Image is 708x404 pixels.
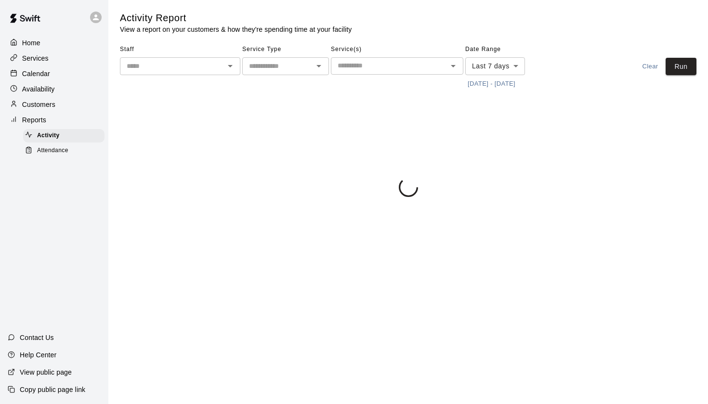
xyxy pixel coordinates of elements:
p: Copy public page link [20,385,85,394]
span: Service Type [242,42,329,57]
a: Services [8,51,101,65]
span: Staff [120,42,240,57]
a: Home [8,36,101,50]
span: Activity [37,131,60,141]
span: Service(s) [331,42,463,57]
p: Home [22,38,40,48]
button: Open [312,59,326,73]
div: Activity [23,129,105,143]
p: Availability [22,84,55,94]
a: Reports [8,113,101,127]
div: Last 7 days [465,57,525,75]
p: Reports [22,115,46,125]
a: Calendar [8,66,101,81]
p: View a report on your customers & how they're spending time at your facility [120,25,352,34]
p: Help Center [20,350,56,360]
p: Calendar [22,69,50,78]
button: [DATE] - [DATE] [465,77,518,91]
p: Services [22,53,49,63]
a: Customers [8,97,101,112]
button: Clear [635,58,666,76]
h5: Activity Report [120,12,352,25]
p: Customers [22,100,55,109]
span: Attendance [37,146,68,156]
span: Date Range [465,42,550,57]
div: Attendance [23,144,105,157]
button: Open [446,59,460,73]
p: Contact Us [20,333,54,342]
a: Availability [8,82,101,96]
a: Activity [23,128,108,143]
button: Open [223,59,237,73]
a: Attendance [23,143,108,158]
button: Run [666,58,696,76]
p: View public page [20,367,72,377]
